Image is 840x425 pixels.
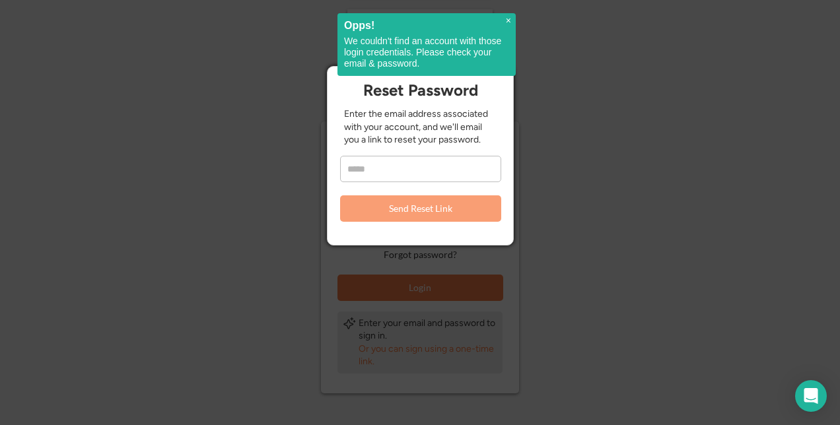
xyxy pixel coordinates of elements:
h2: Opps! [344,20,509,31]
button: Send Reset Link [340,195,501,222]
div: Reset Password [355,81,487,100]
div: Open Intercom Messenger [795,380,827,412]
p: We couldn't find an account with those login credentials. Please check your email & password. [344,36,509,69]
span: × [506,15,511,26]
div: Enter the email address associated with your account, and we'll email you a link to reset your pa... [344,108,498,147]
